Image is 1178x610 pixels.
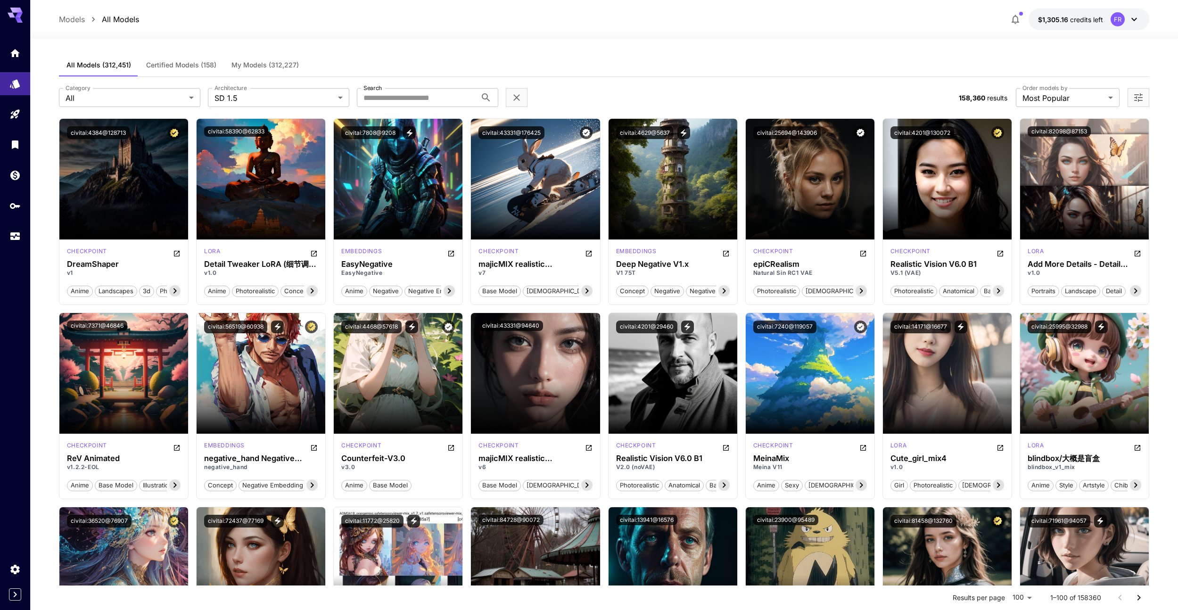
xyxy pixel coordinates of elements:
[1061,285,1100,297] button: landscape
[146,61,216,69] span: Certified Models (158)
[479,481,520,490] span: base model
[140,481,176,490] span: illustration
[478,247,519,256] p: checkpoint
[67,126,130,139] button: civitai:4384@128713
[1028,515,1090,528] button: civitai:71961@94057
[447,441,455,453] button: Open in CivitAI
[616,479,663,491] button: photorealistic
[204,247,220,256] p: lora
[341,321,402,333] button: civitai:4468@57618
[891,481,907,490] span: girl
[1134,247,1141,258] button: Open in CivitAI
[442,321,455,333] button: Verified working
[616,247,657,258] div: SD 1.5
[959,94,985,102] span: 158,360
[9,47,21,59] div: Home
[753,454,867,463] div: MeinaMix
[1111,12,1125,26] div: FR
[363,84,382,92] label: Search
[341,269,455,277] p: EasyNegative
[67,287,92,296] span: anime
[370,287,402,296] span: negative
[753,247,793,258] div: SD 1.5
[753,441,793,450] p: checkpoint
[753,515,818,525] button: civitai:23900@95489
[890,126,954,139] button: civitai:4201@130072
[722,247,730,258] button: Open in CivitAI
[478,126,544,139] button: civitai:43331@176425
[341,260,455,269] h3: EasyNegative
[1028,321,1091,333] button: civitai:25995@32988
[478,285,521,297] button: base model
[665,481,703,490] span: anatomical
[204,463,318,471] p: negative_hand
[939,287,978,296] span: anatomical
[686,285,754,297] button: negative embedding
[204,269,318,277] p: v1.0
[478,454,592,463] h3: majicMIX realistic [PERSON_NAME]写实
[753,247,793,256] p: checkpoint
[890,269,1004,277] p: V5.1 (VAE)
[890,260,1004,269] h3: Realistic Vision V6.0 B1
[204,285,230,297] button: anime
[523,285,599,297] button: [DEMOGRAPHIC_DATA]
[1103,287,1125,296] span: detail
[239,481,306,490] span: negative embedding
[991,515,1004,528] button: Certified Model – Vetted for best performance and includes a commercial license.
[523,287,598,296] span: [DEMOGRAPHIC_DATA]
[341,454,455,463] h3: Counterfeit-V3.0
[370,481,411,490] span: base model
[706,481,748,490] span: base model
[478,269,592,277] p: v7
[232,285,279,297] button: photorealistic
[310,441,318,453] button: Open in CivitAI
[617,481,662,490] span: photorealistic
[1056,481,1077,490] span: style
[1094,515,1107,528] button: View trigger words
[753,441,793,453] div: SD 1.5
[205,287,230,296] span: anime
[369,285,403,297] button: negative
[9,108,21,120] div: Playground
[955,321,967,333] button: View trigger words
[479,287,520,296] span: base model
[9,169,21,181] div: Wallet
[67,285,93,297] button: anime
[341,463,455,471] p: v3.0
[67,260,181,269] div: DreamShaper
[95,479,137,491] button: base model
[9,77,21,89] div: Models
[403,126,416,139] button: View trigger words
[66,92,185,104] span: All
[890,247,931,258] div: SD 1.5
[342,287,367,296] span: anime
[616,269,730,277] p: V1 75T
[204,126,268,137] button: civitai:58390@62833
[753,321,816,333] button: civitai:7240@119057
[67,247,107,258] div: SD 1.5
[910,479,956,491] button: photorealistic
[281,287,313,296] span: concept
[59,14,85,25] p: Models
[890,463,1004,471] p: v1.0
[686,287,754,296] span: negative embedding
[67,479,93,491] button: anime
[910,481,956,490] span: photorealistic
[232,287,278,296] span: photorealistic
[173,441,181,453] button: Open in CivitAI
[67,454,181,463] div: ReV Animated
[980,287,1022,296] span: base model
[204,441,245,453] div: SD 1.5
[341,247,382,258] div: SD 1.5
[616,260,730,269] h3: Deep Negative V1.x
[1028,479,1054,491] button: anime
[1028,287,1059,296] span: portraits
[156,285,203,297] button: photorealistic
[342,481,367,490] span: anime
[997,247,1004,258] button: Open in CivitAI
[1062,287,1100,296] span: landscape
[67,441,107,450] p: checkpoint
